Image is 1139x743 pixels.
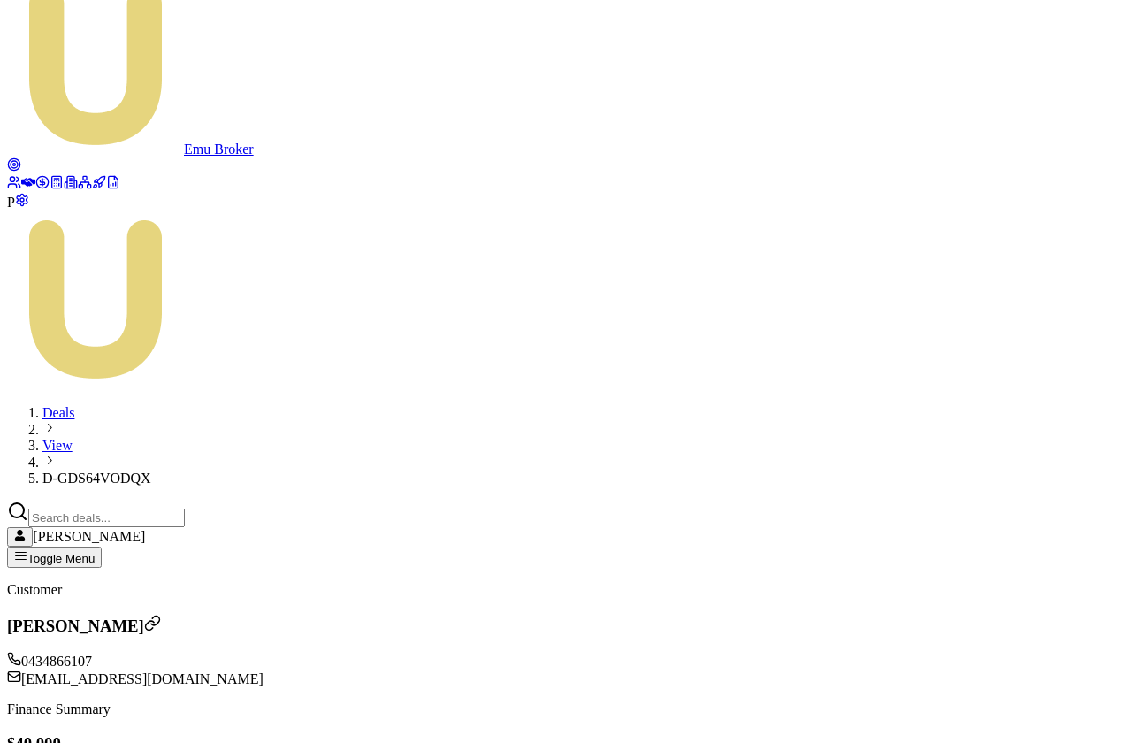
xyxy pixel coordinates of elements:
[42,438,73,453] a: View
[7,582,1132,598] p: Customer
[7,547,102,568] button: Toggle Menu
[7,670,1132,687] div: [EMAIL_ADDRESS][DOMAIN_NAME]
[7,211,184,387] img: Emu Money
[184,142,254,157] span: Emu Broker
[7,701,1132,717] p: Finance Summary
[7,652,1132,670] div: 0434866107
[42,471,151,486] span: D-GDS64VODQX
[7,142,254,157] a: Emu Broker
[7,195,15,210] span: P
[33,529,145,544] span: [PERSON_NAME]
[7,405,1132,486] nav: breadcrumb
[42,405,74,420] a: Deals
[7,615,1132,636] h3: [PERSON_NAME]
[27,552,95,565] span: Toggle Menu
[28,509,185,527] input: Search deals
